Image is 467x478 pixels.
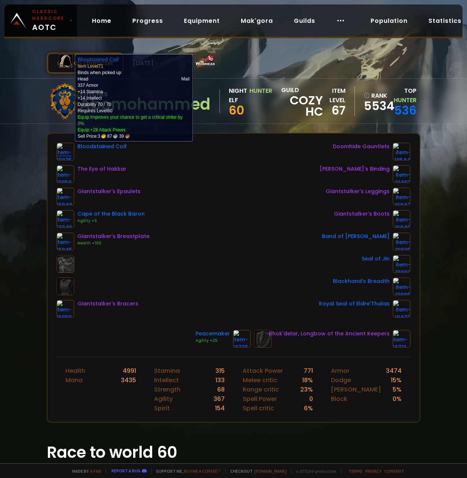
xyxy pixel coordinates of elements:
[154,366,180,375] div: Stamina
[229,86,247,105] div: Night Elf
[393,385,402,394] div: 5 %
[254,468,287,474] a: [DOMAIN_NAME]
[281,95,323,117] span: Cozy HC
[217,385,225,394] div: 68
[302,375,313,385] div: 18 %
[364,91,386,100] div: rank
[56,143,74,161] img: item-19875
[393,300,411,318] img: item-18473
[333,143,390,150] div: Doomhide Gauntlets
[56,232,74,250] img: item-16845
[119,133,129,140] span: 39
[151,468,221,474] span: Support me,
[243,385,279,394] div: Range critic
[77,143,127,150] div: Bloodstained Coif
[384,468,404,474] a: Consent
[348,468,362,474] a: Terms
[47,441,420,464] h1: Race to world 60
[56,165,74,183] img: item-19856
[107,133,117,140] span: 87
[326,188,390,195] div: Giantstalker's Leggings
[393,143,411,161] img: item-18544
[154,394,173,404] div: Agility
[243,404,274,413] div: Spell critic
[77,210,145,218] div: Cape of the Black Baron
[56,210,74,228] img: item-13340
[154,385,181,394] div: Strength
[331,394,347,404] div: Block
[154,375,179,385] div: Intellect
[365,468,381,474] a: Privacy
[304,404,313,413] div: 6 %
[77,108,190,140] td: Requires Level 60
[365,13,414,28] a: Population
[184,468,221,474] a: Buy me a coffee
[393,232,411,250] img: item-19925
[393,188,411,205] img: item-16847
[331,385,381,394] div: [PERSON_NAME]
[77,89,103,94] span: +14 Stamina
[215,404,225,413] div: 154
[77,300,138,308] div: Giantstalker's Bracers
[393,255,411,273] img: item-19898
[32,8,67,33] span: AOTC
[4,4,77,37] a: Classic HardcoreAOTC
[225,468,287,474] span: Checkout
[111,468,141,474] a: Report a bug
[390,86,417,105] div: Top
[196,338,230,344] div: Agility +25
[393,394,402,404] div: 0 %
[77,240,150,246] div: Health +100
[243,375,277,385] div: Melee critic
[77,56,190,108] td: Binds when picked up Durability 70 / 70
[386,366,402,375] div: 3474
[334,210,390,218] div: Giantstalker's Boots
[362,255,390,263] div: Seal of Jin
[77,232,150,240] div: Giantstalker's Breastplate
[331,366,350,375] div: Armor
[77,76,110,82] td: Head
[90,127,126,133] a: +28 Attack Power.
[56,188,74,205] img: item-16848
[126,13,169,28] a: Progress
[394,96,417,104] span: Hunter
[181,76,190,82] span: Mail
[65,366,85,375] div: Health
[77,188,141,195] div: Giantstalker's Epaulets
[320,165,390,173] div: [PERSON_NAME]'s Binding
[77,64,103,69] span: Item Level 71
[333,277,390,285] div: Blackhand's Breadth
[281,85,323,117] div: guild
[77,83,98,88] span: 337 Armor
[123,366,136,375] div: 4991
[213,394,225,404] div: 367
[319,300,390,308] div: Royal Seal of Eldre'Thalas
[323,86,345,105] div: item level
[77,218,145,224] div: Agility +3
[98,133,106,140] span: 3
[249,86,272,105] div: Hunter
[243,394,277,404] div: Spell Power
[47,52,124,74] button: Scan character
[394,102,417,119] a: 536
[77,115,182,126] span: Equip:
[154,404,170,413] div: Spirit
[65,375,83,385] div: Mana
[77,115,182,126] a: Improves your chance to get a critical strike by 2%.
[393,210,411,228] img: item-16849
[77,127,126,133] span: Equip:
[309,394,313,404] div: 0
[391,375,402,385] div: 15 %
[243,366,283,375] div: Attack Power
[331,375,351,385] div: Dodge
[68,468,101,474] span: Made by
[196,330,230,338] div: Peacemaker
[121,375,136,385] div: 3435
[235,13,279,28] a: Mak'gora
[178,13,226,28] a: Equipment
[364,100,386,112] a: 5534
[304,366,313,375] div: 771
[229,102,244,119] span: 60
[393,330,411,348] img: item-18713
[269,330,390,338] div: Rhok'delar, Longbow of the Ancient Keepers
